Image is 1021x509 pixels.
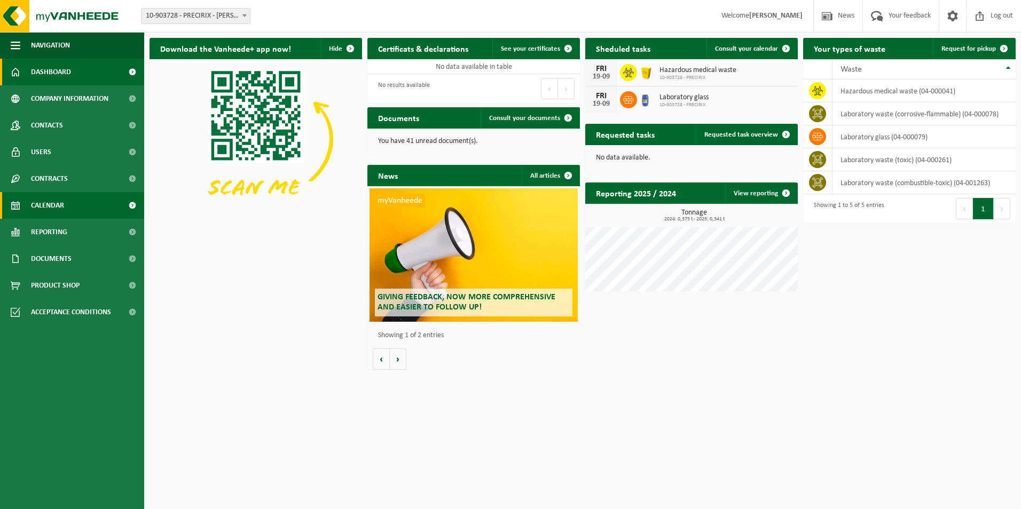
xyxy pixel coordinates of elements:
button: Vorige [373,348,390,370]
span: Dashboard [31,59,71,85]
span: Product Shop [31,272,80,299]
td: hazardous medical waste (04-000041) [832,79,1016,102]
button: Previous [956,198,973,219]
button: Volgende [390,348,406,370]
button: 1 [973,198,994,219]
span: Requested task overview [704,131,778,138]
h3: Tonnage [591,209,798,222]
a: Consult your calendar [706,38,797,59]
span: Acceptance conditions [31,299,111,325]
td: laboratory glass (04-000079) [832,125,1016,148]
h2: News [367,165,409,186]
p: No data available. [596,154,787,162]
span: myVanheede [375,194,425,208]
h2: Your types of waste [803,38,896,59]
a: All articles [522,165,579,186]
div: FRI [591,65,612,73]
div: No results available [373,77,430,100]
img: LP-SB-00050-HPE-22 [637,62,655,81]
button: Hide [320,38,361,59]
div: Showing 1 to 5 of 5 entries [808,197,884,220]
span: Giving feedback, now more comprehensive and easier to follow up! [378,293,555,312]
a: View reporting [725,182,797,204]
button: Previous [541,78,558,99]
span: Users [31,139,51,165]
span: Laboratory glass [659,93,709,102]
span: Navigation [31,32,70,59]
a: Requested task overview [696,124,797,145]
h2: Download the Vanheede+ app now! [150,38,302,59]
span: Company information [31,85,108,112]
span: Hide [329,45,342,52]
a: Request for pickup [933,38,1015,59]
span: See your certificates [501,45,560,52]
a: myVanheede Giving feedback, now more comprehensive and easier to follow up! [370,188,578,322]
h2: Requested tasks [585,124,665,145]
span: Contacts [31,112,63,139]
a: Consult your documents [481,107,579,129]
span: Contracts [31,165,68,192]
h2: Documents [367,107,430,128]
span: 10-903728 - PRECIRIX - JETTE [141,8,250,24]
p: Showing 1 of 2 entries [378,332,575,339]
span: Calendar [31,192,64,219]
img: Download de VHEPlus App [150,59,362,219]
h2: Certificats & declarations [367,38,479,59]
img: LP-OT-00060-HPE-21 [637,90,655,108]
button: Next [994,198,1010,219]
span: Documents [31,245,72,272]
div: 19-09 [591,73,612,81]
td: Laboratory waste (combustible-toxic) (04-001263) [832,171,1016,194]
h2: Reporting 2025 / 2024 [585,182,687,203]
span: Waste [841,65,862,74]
span: Consult your calendar [715,45,778,52]
a: See your certificates [492,38,579,59]
span: Request for pickup [941,45,996,52]
strong: [PERSON_NAME] [749,12,803,20]
span: Consult your documents [489,115,560,122]
span: Reporting [31,219,67,245]
td: laboratory waste (toxic) (04-000261) [832,148,1016,171]
div: 19-09 [591,100,612,108]
p: You have 41 unread document(s). [378,138,569,145]
button: Next [558,78,575,99]
h2: Sheduled tasks [585,38,661,59]
td: No data available in table [367,59,580,74]
span: 10-903728 - PRECIRIX [659,102,709,108]
span: 2024: 0,375 t - 2025: 0,341 t [591,217,798,222]
span: 10-903728 - PRECIRIX [659,75,736,81]
span: 10-903728 - PRECIRIX - JETTE [142,9,250,23]
td: laboratory waste (corrosive-flammable) (04-000078) [832,102,1016,125]
span: Hazardous medical waste [659,66,736,75]
div: FRI [591,92,612,100]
